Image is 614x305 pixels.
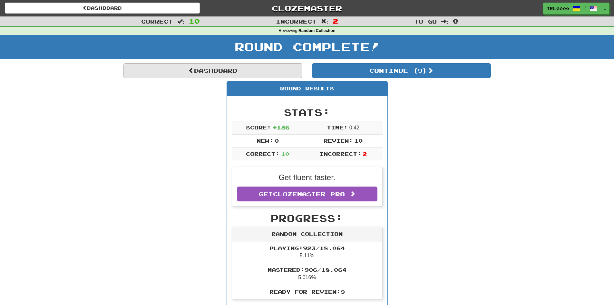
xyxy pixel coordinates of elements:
[232,263,382,285] li: 5.016%
[177,19,184,24] span: :
[141,18,173,25] span: Correct
[281,151,289,157] span: 10
[275,137,279,144] span: 0
[273,190,345,198] span: Clozemaster Pro
[5,3,200,14] a: Dashboard
[327,124,348,130] span: Time:
[232,227,382,241] div: Random Collection
[298,28,336,33] strong: Random Collection
[269,289,345,295] span: Ready for Review: 9
[583,5,587,10] span: /
[227,82,387,96] div: Round Results
[414,18,437,25] span: To go
[268,267,346,273] span: Mastered: 906 / 18.064
[354,137,363,144] span: 10
[312,63,491,78] button: Continue (9)
[257,137,273,144] span: New:
[246,151,279,157] span: Correct:
[453,17,458,25] span: 0
[232,107,383,118] h2: Stats:
[319,151,361,157] span: Incorrect:
[321,19,328,24] span: :
[237,172,377,183] p: Get fluent faster.
[2,40,612,53] h1: Round Complete!
[543,3,601,14] a: TEL0000 /
[210,3,404,14] a: Clozemaster
[189,17,200,25] span: 10
[232,241,382,263] li: 5.11%
[246,124,271,130] span: Score:
[547,5,569,11] span: TEL0000
[273,124,289,130] span: + 136
[441,19,448,24] span: :
[123,63,302,78] a: Dashboard
[237,187,377,201] a: GetClozemaster Pro
[276,18,317,25] span: Incorrect
[349,125,359,130] span: 0 : 42
[324,137,353,144] span: Review:
[333,17,338,25] span: 2
[232,213,383,224] h2: Progress:
[363,151,367,157] span: 2
[269,245,345,251] span: Playing: 923 / 18.064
